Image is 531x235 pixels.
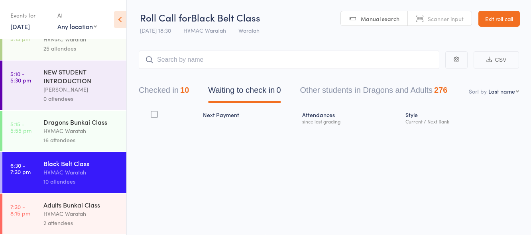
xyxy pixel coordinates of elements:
[10,9,49,22] div: Events for
[2,194,126,234] a: 7:30 -8:15 pmAdults Bunkai ClassHVMAC Waratah2 attendees
[10,204,30,216] time: 7:30 - 8:15 pm
[10,29,30,42] time: 4:30 - 5:15 pm
[405,119,516,124] div: Current / Next Rank
[469,87,487,95] label: Sort by
[43,135,120,145] div: 16 attendees
[10,70,31,83] time: 5:10 - 5:30 pm
[2,61,126,110] a: 5:10 -5:30 pmNEW STUDENT INTRODUCTION[PERSON_NAME]0 attendees
[43,117,120,126] div: Dragons Bunkai Class
[43,177,120,186] div: 10 attendees
[140,11,191,24] span: Roll Call for
[191,11,260,24] span: Black Belt Class
[300,82,448,103] button: Other students in Dragons and Adults276
[43,35,120,44] div: HVMAC Waratah
[10,22,30,31] a: [DATE]
[183,26,226,34] span: HVMAC Waratah
[43,94,120,103] div: 0 attendees
[2,111,126,151] a: 5:15 -5:55 pmDragons Bunkai ClassHVMAC Waratah16 attendees
[299,107,403,128] div: Atten­dances
[139,51,439,69] input: Search by name
[361,15,399,23] span: Manual search
[43,85,120,94] div: [PERSON_NAME]
[2,152,126,193] a: 6:30 -7:30 pmBlack Belt ClassHVMAC Waratah10 attendees
[57,9,97,22] div: At
[140,26,171,34] span: [DATE] 18:30
[43,218,120,227] div: 2 attendees
[43,44,120,53] div: 25 attendees
[139,82,189,103] button: Checked in10
[200,107,299,128] div: Next Payment
[402,107,519,128] div: Style
[43,209,120,218] div: HVMAC Waratah
[302,119,399,124] div: since last grading
[208,82,281,103] button: Waiting to check in0
[43,200,120,209] div: Adults Bunkai Class
[434,86,447,94] div: 276
[428,15,464,23] span: Scanner input
[10,121,31,133] time: 5:15 - 5:55 pm
[238,26,260,34] span: Waratah
[474,51,519,69] button: CSV
[43,159,120,168] div: Black Belt Class
[2,19,126,60] a: 4:30 -5:15 pmDynamitesHVMAC Waratah25 attendees
[488,87,515,95] div: Last name
[43,126,120,135] div: HVMAC Waratah
[478,11,520,27] a: Exit roll call
[43,67,120,85] div: NEW STUDENT INTRODUCTION
[10,162,31,175] time: 6:30 - 7:30 pm
[180,86,189,94] div: 10
[57,22,97,31] div: Any location
[276,86,281,94] div: 0
[43,168,120,177] div: HVMAC Waratah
